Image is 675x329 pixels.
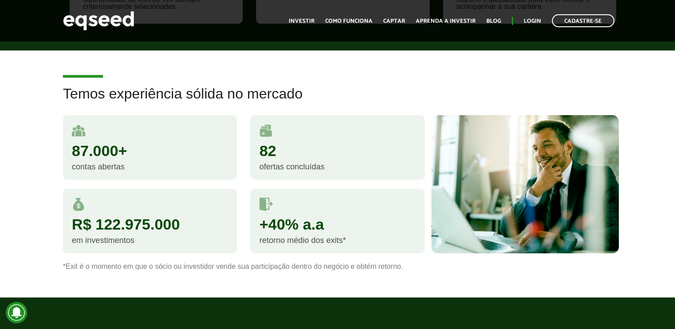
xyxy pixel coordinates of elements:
a: Como funciona [325,18,373,24]
div: retorno médio dos exits* [259,236,415,244]
a: Login [524,18,541,24]
img: saidas.svg [259,197,273,211]
div: em investimentos [72,236,228,244]
div: 87.000+ [72,143,228,158]
a: Captar [383,18,405,24]
img: EqSeed [63,9,134,33]
a: Cadastre-se [552,14,614,27]
img: user.svg [72,124,85,137]
div: R$ 122.975.000 [72,217,228,232]
h2: Temos experiência sólida no mercado [63,86,612,115]
div: +40% a.a [259,217,415,232]
a: Aprenda a investir [416,18,476,24]
div: 82 [259,143,415,158]
div: contas abertas [72,163,228,171]
div: ofertas concluídas [259,163,415,171]
a: Investir [289,18,315,24]
p: *Exit é o momento em que o sócio ou investidor vende sua participação dentro do negócio e obtém r... [63,262,612,271]
img: rodadas.svg [259,124,273,137]
img: money.svg [72,197,85,211]
a: Blog [486,18,501,24]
